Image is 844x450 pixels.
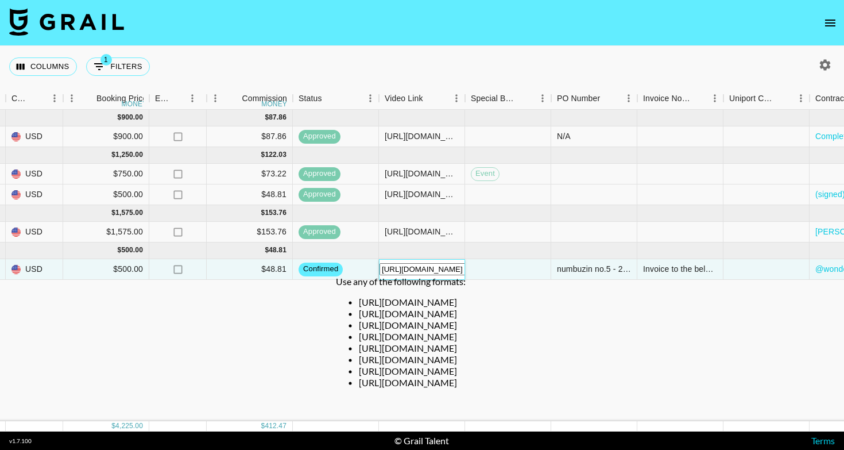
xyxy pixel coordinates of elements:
div: 153.76 [265,208,287,218]
div: Special Booking Type [465,87,551,110]
button: Sort [226,90,242,106]
button: Menu [534,90,551,107]
div: Booking Price [96,87,147,110]
div: $750.00 [63,164,149,184]
div: $ [111,208,115,218]
div: $ [118,113,122,122]
button: Menu [63,90,80,107]
div: 900.00 [121,113,143,122]
button: Menu [362,90,379,107]
div: $900.00 [63,126,149,147]
span: approved [299,168,340,179]
div: $ [118,245,122,255]
div: $500.00 [63,259,149,280]
li: [URL][DOMAIN_NAME] [359,297,466,308]
div: $ [261,208,265,218]
div: Currency [11,87,30,110]
div: $73.22 [207,164,293,184]
div: $87.86 [207,126,293,147]
div: Currency [6,87,63,110]
button: Sort [600,90,616,106]
button: Sort [423,90,439,106]
div: https://www.tiktok.com/@iamsimplymorgan/video/7531874343219907854?is_from_webapp=1&sender_device=... [385,189,459,200]
div: Video Link [379,87,465,110]
button: Menu [46,90,63,107]
button: Sort [690,90,706,106]
div: Invoice to the below details : INRO GROUP LIMITED VAT GB344380212 CIF: 12509530 10 Arnold Hill Ro... [643,263,717,275]
div: $153.76 [207,222,293,243]
div: 87.86 [269,113,287,122]
button: Sort [518,90,534,106]
button: Menu [448,90,465,107]
div: 1,575.00 [115,208,143,218]
button: Sort [80,90,96,106]
div: Uniport Contact Email [723,87,810,110]
div: 500.00 [121,245,143,255]
div: Invoice Notes [643,87,690,110]
div: $ [111,150,115,160]
div: USD [6,184,63,205]
li: [URL][DOMAIN_NAME] [359,331,466,343]
div: $48.81 [207,184,293,205]
div: Commission [242,87,287,110]
div: v 1.7.100 [9,437,32,445]
div: $ [111,421,115,431]
img: Grail Talent [9,8,124,36]
button: Menu [184,90,201,107]
div: $1,575.00 [63,222,149,243]
div: https://www.tiktok.com/@iamsimplymorgan/video/7538941149021605175?is_from_webapp=1&sender_device=... [385,168,459,179]
div: 48.81 [269,245,287,255]
div: $500.00 [63,184,149,205]
li: [URL][DOMAIN_NAME] [359,366,466,377]
div: USD [6,259,63,280]
div: Status [299,87,322,110]
span: approved [299,226,340,237]
span: confirmed [299,264,343,275]
button: open drawer [819,11,842,34]
div: https://www.tiktok.com/@bianca.miaaa/video/7547769566009494790?is_from_webapp=1&sender_device=pc&... [385,226,459,237]
button: Menu [207,90,224,107]
div: Special Booking Type [471,87,518,110]
button: Select columns [9,57,77,76]
div: © Grail Talent [394,435,449,447]
button: Sort [776,90,792,106]
li: [URL][DOMAIN_NAME] [359,343,466,354]
a: Terms [811,435,835,446]
span: Event [471,168,499,179]
div: money [122,101,148,107]
div: $ [265,245,269,255]
div: Expenses: Remove Commission? [155,87,171,110]
div: Use any of the following formats: [336,276,466,389]
div: Status [293,87,379,110]
button: Sort [171,90,187,106]
div: N/A [557,130,571,142]
button: Sort [30,90,46,106]
div: numbuzin no.5 - 2046 [557,263,631,275]
div: $ [261,421,265,431]
div: USD [6,126,63,147]
div: 1,250.00 [115,150,143,160]
div: PO Number [551,87,637,110]
span: approved [299,131,340,142]
div: USD [6,164,63,184]
div: https://www.instagram.com/reel/DMN9x0XP-Uc/?utm_source=ig_web_copy_link&igsh=MzRlODBiNWFlZA== [385,130,459,142]
button: Show filters [86,57,150,76]
span: approved [299,189,340,200]
div: USD [6,222,63,243]
div: Invoice Notes [637,87,723,110]
li: [URL][DOMAIN_NAME] [359,320,466,331]
div: 412.47 [265,421,287,431]
div: money [261,101,287,107]
div: $ [265,113,269,122]
button: Menu [620,90,637,107]
div: 4,225.00 [115,421,143,431]
div: PO Number [557,87,600,110]
span: 1 [100,54,112,66]
button: Menu [706,90,723,107]
div: Uniport Contact Email [729,87,776,110]
li: [URL][DOMAIN_NAME] [359,354,466,366]
div: Video Link [385,87,423,110]
li: [URL][DOMAIN_NAME] [359,377,466,389]
div: 122.03 [265,150,287,160]
button: Menu [792,90,810,107]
